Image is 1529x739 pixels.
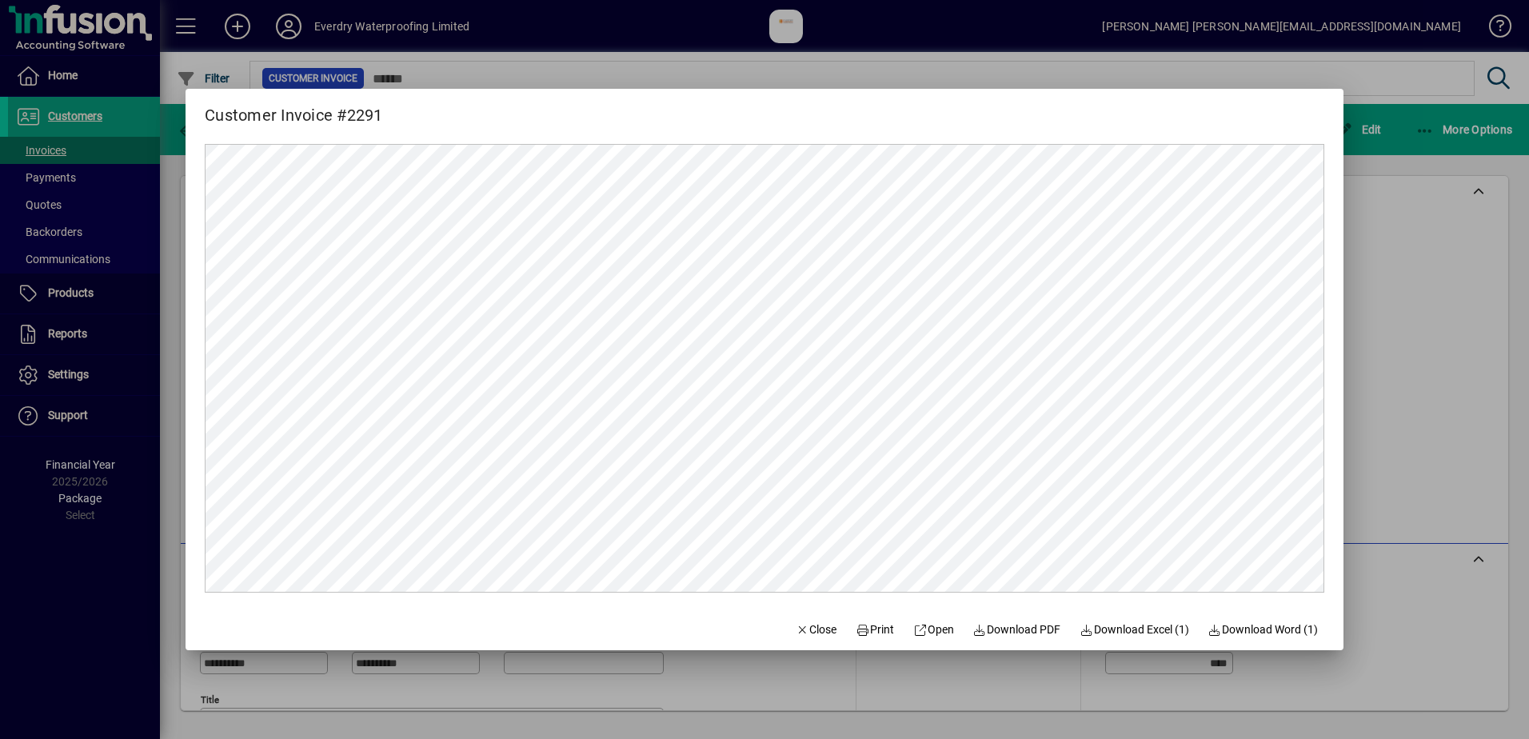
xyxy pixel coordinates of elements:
button: Download Word (1) [1202,615,1325,644]
span: Download PDF [973,621,1061,638]
button: Download Excel (1) [1073,615,1196,644]
a: Open [907,615,960,644]
span: Open [913,621,954,638]
button: Print [849,615,900,644]
span: Download Word (1) [1208,621,1319,638]
span: Close [796,621,837,638]
a: Download PDF [967,615,1068,644]
span: Print [856,621,894,638]
button: Close [789,615,844,644]
h2: Customer Invoice #2291 [186,89,402,128]
span: Download Excel (1) [1080,621,1189,638]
